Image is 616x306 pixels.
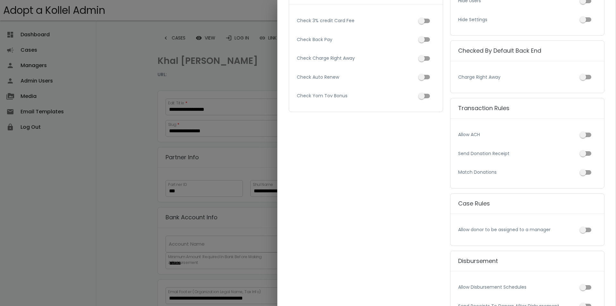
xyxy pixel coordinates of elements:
label: Allow Disbursement Schedules [458,284,596,291]
label: Allow donor to be assigned to a manager [458,226,596,233]
label: Check Back Pay [297,36,435,43]
label: Match Donations [458,169,596,176]
label: Check Charge Right Away [297,55,435,62]
p: Transaction Rules [458,103,509,113]
label: Check Auto Renew [297,74,435,81]
label: Check 3% credit Card Fee [297,17,435,24]
label: Allow ACH [458,131,596,138]
p: Case Rules [458,199,490,209]
p: Disbursement [458,256,498,266]
label: Check Yom Tov Bonus [297,92,435,99]
label: Charge Right Away [458,74,596,81]
p: Checked by Default Back End [458,46,541,56]
label: Send Donation Receipt [458,150,596,157]
label: Hide Settings [458,16,596,23]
